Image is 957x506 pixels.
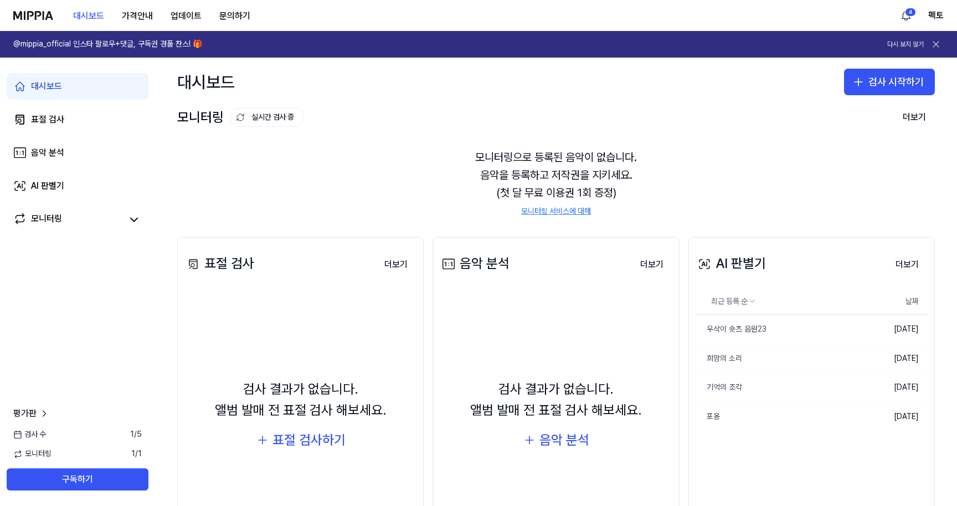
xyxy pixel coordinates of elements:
button: 더보기 [887,254,928,276]
button: 알림4 [897,7,915,24]
h1: @mippia_official 인스타 팔로우+댓글, 구독권 경품 찬스! 🎁 [13,39,202,50]
a: 희망의 소리 [696,344,863,373]
div: 음악 분석 [31,146,64,159]
a: 더보기 [887,252,928,276]
a: 평가판 [13,407,50,420]
a: AI 판별기 [7,173,148,199]
div: 희망의 소리 [696,353,742,364]
div: 4 [905,8,916,17]
td: [DATE] [863,315,928,344]
button: 다시 보지 않기 [887,40,924,49]
div: 검사 결과가 없습니다. 앨범 발매 전 표절 검사 해보세요. [215,379,387,421]
div: 모니터링으로 등록된 음악이 없습니다. 음악을 등록하고 저작권을 지키세요. (첫 달 무료 이용권 1회 증정) [177,135,935,230]
span: 평가판 [13,407,37,420]
div: 대시보드 [177,69,235,95]
a: 모니터링 서비스에 대해 [521,206,591,217]
button: 더보기 [894,106,935,128]
a: 포옹 [696,402,863,431]
button: 가격안내 [113,5,162,27]
div: 기억의 조각 [696,382,742,393]
a: 우삭이 숏츠 음원23 [696,315,863,344]
div: 표절 검사 [184,253,254,274]
div: 검사 결과가 없습니다. 앨범 발매 전 표절 검사 해보세요. [470,379,642,421]
span: 모니터링 [13,448,52,459]
div: 음악 분석 [440,253,510,274]
td: [DATE] [863,344,928,373]
a: 기억의 조각 [696,373,863,402]
div: 대시보드 [31,80,62,93]
button: 더보기 [631,254,672,276]
button: 문의하기 [210,5,259,27]
button: 실시간 검사 중 [230,108,303,127]
a: 모니터링 [13,212,122,228]
div: 모니터링 [177,107,303,128]
a: 음악 분석 [7,140,148,166]
img: 알림 [899,9,913,22]
button: 펙토 [928,9,944,22]
a: 더보기 [375,252,416,276]
img: logo [13,11,53,20]
button: 구독하기 [7,468,148,490]
span: 검사 수 [13,429,46,440]
td: [DATE] [863,373,928,402]
div: 우삭이 숏츠 음원23 [696,324,766,335]
div: 포옹 [696,411,720,422]
button: 표절 검사하기 [256,430,346,451]
div: 표절 검사 [31,113,64,126]
div: 모니터링 [31,212,62,228]
div: 표절 검사하기 [272,430,346,451]
a: 대시보드 [7,73,148,100]
button: 대시보드 [64,5,113,27]
button: 업데이트 [162,5,210,27]
div: AI 판별기 [31,179,64,193]
button: 검사 시작하기 [844,69,935,95]
button: 음악 분석 [523,430,589,451]
td: [DATE] [863,402,928,431]
a: 더보기 [631,252,672,276]
span: 1 / 5 [130,429,142,440]
button: 더보기 [375,254,416,276]
a: 표절 검사 [7,106,148,133]
a: 업데이트 [162,1,210,31]
div: AI 판별기 [696,253,766,274]
span: 1 / 1 [131,448,142,459]
th: 날짜 [863,288,928,315]
div: 음악 분석 [539,430,589,451]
